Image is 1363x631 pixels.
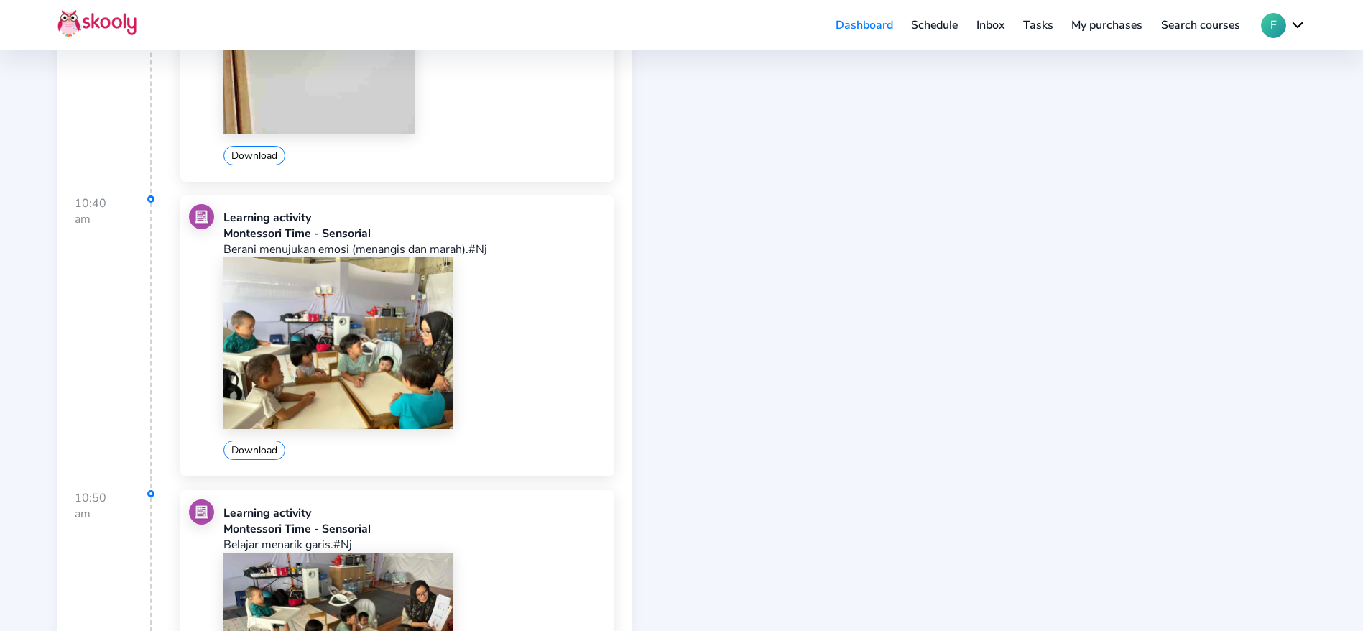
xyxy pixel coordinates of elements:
button: Fchevron down outline [1261,13,1306,38]
a: My purchases [1062,14,1152,37]
p: Berani menujukan emosi (menangis dan marah).#Nj [223,241,605,257]
img: Skooly [57,9,137,37]
p: Belajar menarik garis.#Nj [223,537,605,553]
img: learning.jpg [189,204,214,229]
div: 10:40 [75,195,152,489]
a: Search courses [1152,14,1249,37]
a: Schedule [902,14,968,37]
div: Learning activity [223,210,605,226]
button: Download [223,441,285,460]
div: am [75,506,150,522]
a: Dashboard [826,14,902,37]
div: Montessori Time - Sensorial [223,521,605,537]
div: Learning activity [223,505,605,521]
img: 202412070841063750924647068475104802108682963943202508211024263949549397080621.jpg [223,257,453,429]
a: Tasks [1014,14,1063,37]
a: Inbox [967,14,1014,37]
div: am [75,211,150,227]
img: learning.jpg [189,499,214,525]
button: Download [223,146,285,165]
div: Montessori Time - Sensorial [223,226,605,241]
